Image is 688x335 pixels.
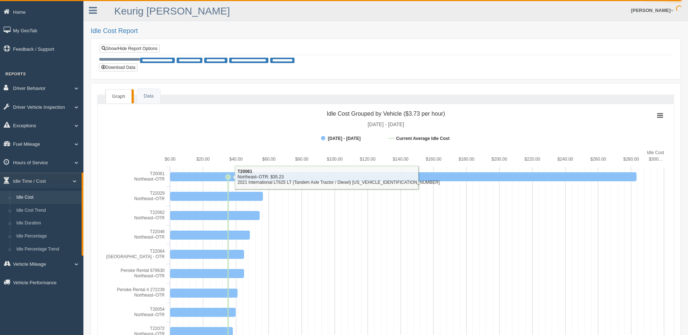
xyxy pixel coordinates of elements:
[121,268,165,273] tspan: Penske Rental 679630
[99,63,137,71] button: Download Data
[524,157,540,162] text: $220.00
[647,150,664,155] tspan: Idle Cost
[134,215,165,220] tspan: Northeast–OTR
[13,243,82,256] a: Idle Percentage Trend
[368,121,404,127] tspan: [DATE] - [DATE]
[150,171,165,176] tspan: T20061
[459,157,475,162] text: $180.00
[396,136,449,141] tspan: Current Average Idle Cost
[134,177,165,182] tspan: Northeast–OTR
[13,230,82,243] a: Idle Percentage
[134,273,165,278] tspan: Northeast–OTR
[327,111,445,117] tspan: Idle Cost Grouped by Vehicle ($3.73 per hour)
[13,191,82,204] a: Idle Cost
[134,196,165,201] tspan: Northeast–OTR
[196,157,210,162] text: $20.00
[590,157,606,162] text: $260.00
[134,312,165,317] tspan: Northeast–OTR
[229,157,243,162] text: $40.00
[99,45,160,53] a: Show/Hide Report Options
[150,326,165,331] tspan: T22072
[13,204,82,217] a: Idle Cost Trend
[649,157,663,162] tspan: $300…
[262,157,276,162] text: $60.00
[150,229,165,234] tspan: T22046
[623,157,639,162] text: $280.00
[360,157,376,162] text: $120.00
[134,235,165,240] tspan: Northeast–OTR
[13,217,82,230] a: Idle Duration
[327,157,343,162] text: $100.00
[114,5,230,17] a: Keurig [PERSON_NAME]
[137,89,160,104] a: Data
[491,157,507,162] text: $200.00
[150,307,165,312] tspan: T20054
[134,293,165,298] tspan: Northeast–OTR
[150,191,165,196] tspan: T22029
[117,287,165,292] tspan: Penske Rental # 272239
[165,157,176,162] text: $0.00
[91,28,681,35] h2: Idle Cost Report
[426,157,442,162] text: $160.00
[295,157,309,162] text: $80.00
[150,249,165,254] tspan: T22064
[328,136,361,141] tspan: [DATE] - [DATE]
[393,157,409,162] text: $140.00
[106,89,132,104] a: Graph
[150,210,165,215] tspan: T22062
[106,254,165,259] tspan: [GEOGRAPHIC_DATA] - OTR
[557,157,573,162] text: $240.00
